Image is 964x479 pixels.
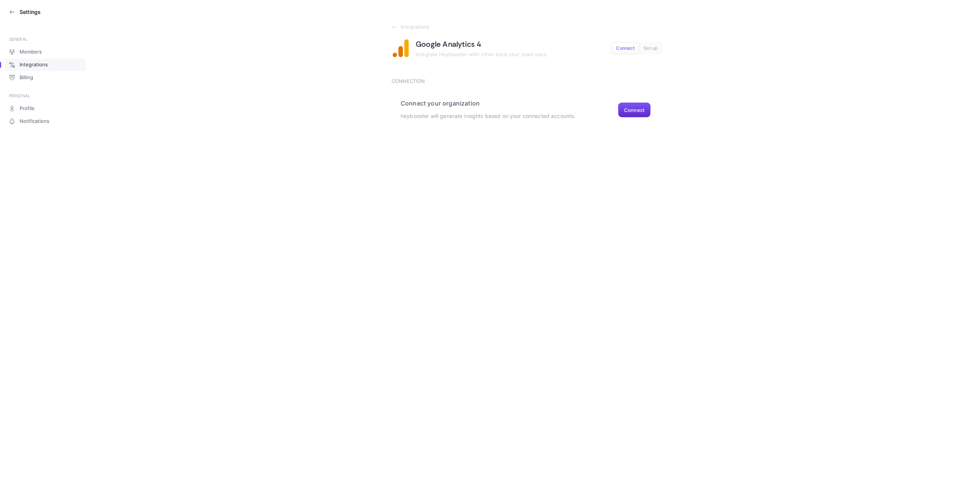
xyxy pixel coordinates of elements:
[5,46,86,58] a: Members
[416,51,548,57] span: Integrate Heybooster with other tools your team uses.
[20,9,41,15] h3: Settings
[5,59,86,71] a: Integrations
[612,43,639,54] button: Connect
[392,78,663,84] h3: Connection
[644,46,657,51] span: Set up
[392,24,663,30] a: Integrations
[5,103,86,115] a: Profile
[401,99,575,107] h2: Connect your organization
[401,112,575,121] p: heybooster will generate insights based on your connected accounts.
[639,43,662,54] button: Set up
[20,62,48,68] span: Integrations
[20,75,33,81] span: Billing
[618,103,651,118] button: Connect
[5,115,86,127] a: Notifications
[20,118,49,124] span: Notifications
[9,93,81,99] div: PERSONAL
[401,24,430,30] span: Integrations
[416,39,482,49] h1: Google Analytics 4
[616,46,635,51] span: Connect
[20,49,42,55] span: Members
[20,106,35,112] span: Profile
[5,72,86,84] a: Billing
[9,36,81,42] div: GENERAL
